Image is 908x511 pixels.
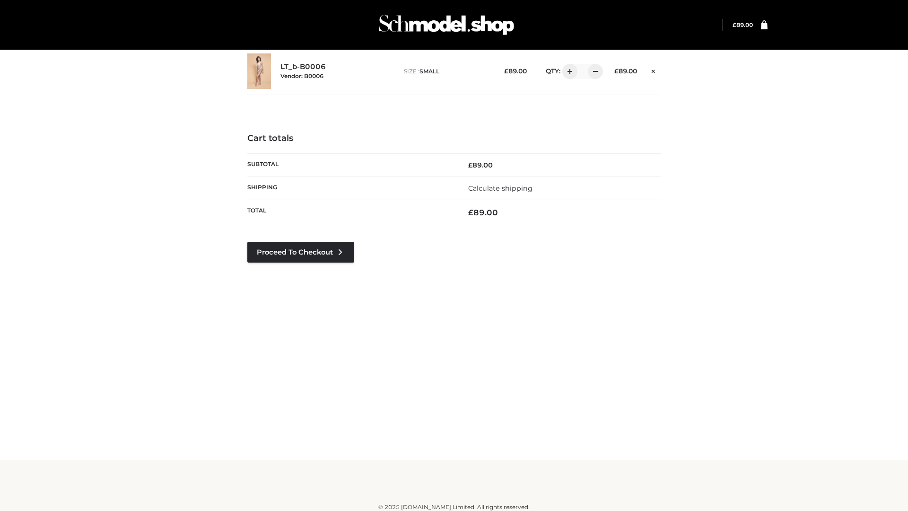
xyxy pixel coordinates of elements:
span: £ [614,67,619,75]
bdi: 89.00 [614,67,637,75]
th: Subtotal [247,153,454,176]
a: Proceed to Checkout [247,242,354,263]
img: Schmodel Admin 964 [375,6,517,44]
h4: Cart totals [247,133,661,144]
img: LT_b-B0006 - SMALL [247,53,271,89]
a: Remove this item [646,64,661,76]
span: £ [468,161,472,169]
a: Calculate shipping [468,184,533,193]
div: QTY: [536,64,600,79]
span: £ [468,208,473,217]
span: £ [504,67,508,75]
a: £89.00 [733,21,753,28]
bdi: 89.00 [504,67,527,75]
small: Vendor: B0006 [280,72,323,79]
bdi: 89.00 [733,21,753,28]
bdi: 89.00 [468,208,498,217]
a: LT_b-B0006 [280,62,326,71]
span: SMALL [419,68,439,75]
th: Shipping [247,176,454,200]
p: size : [404,67,489,76]
th: Total [247,200,454,225]
bdi: 89.00 [468,161,493,169]
span: £ [733,21,736,28]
